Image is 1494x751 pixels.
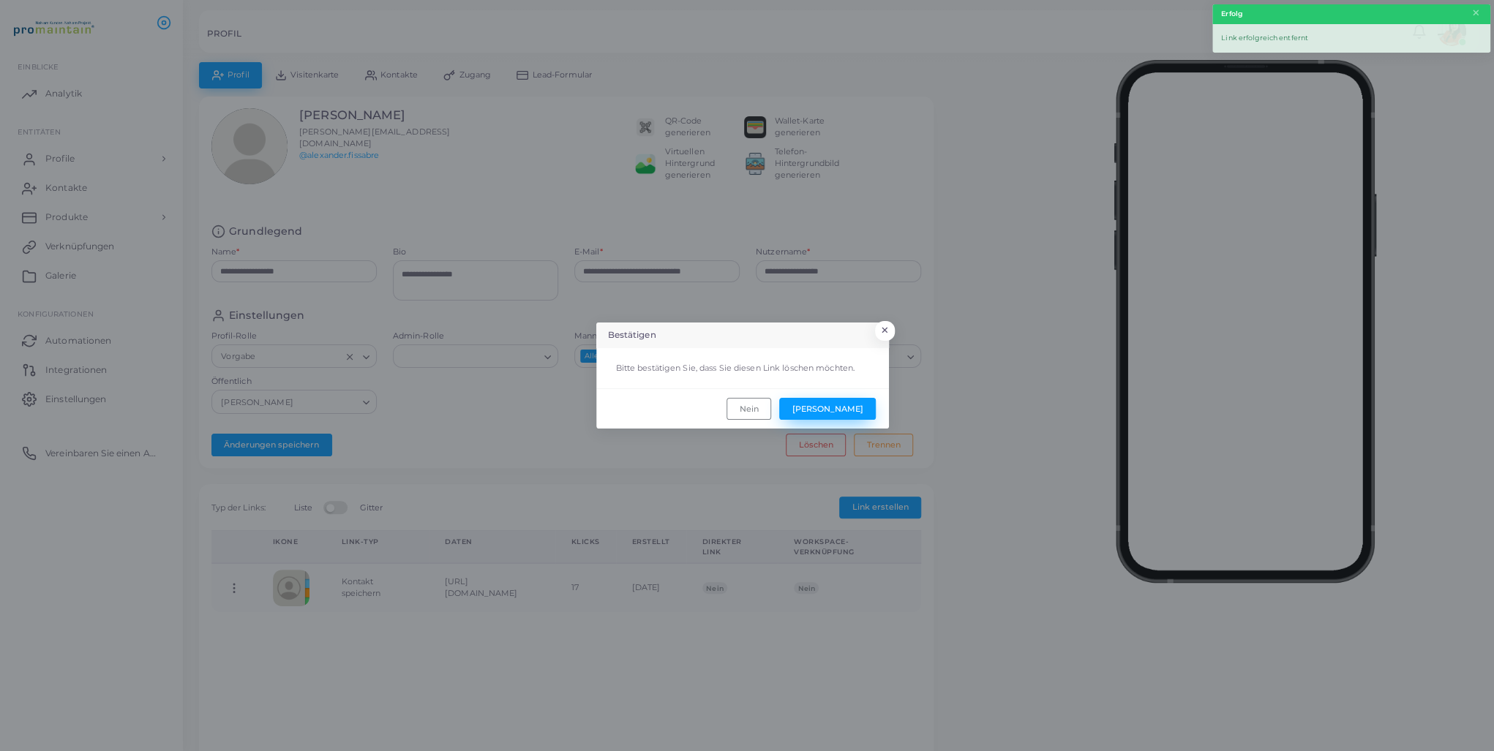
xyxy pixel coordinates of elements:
[604,356,881,381] div: Bitte bestätigen Sie, dass Sie diesen Link löschen möchten.
[1212,24,1490,53] div: Link erfolgreich entfernt
[1221,9,1243,19] strong: Erfolg
[779,398,876,420] button: [PERSON_NAME]
[875,321,895,340] button: Schließen
[607,329,656,341] h5: Bestätigen
[727,398,771,420] button: Nein
[1471,5,1481,21] button: Schließen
